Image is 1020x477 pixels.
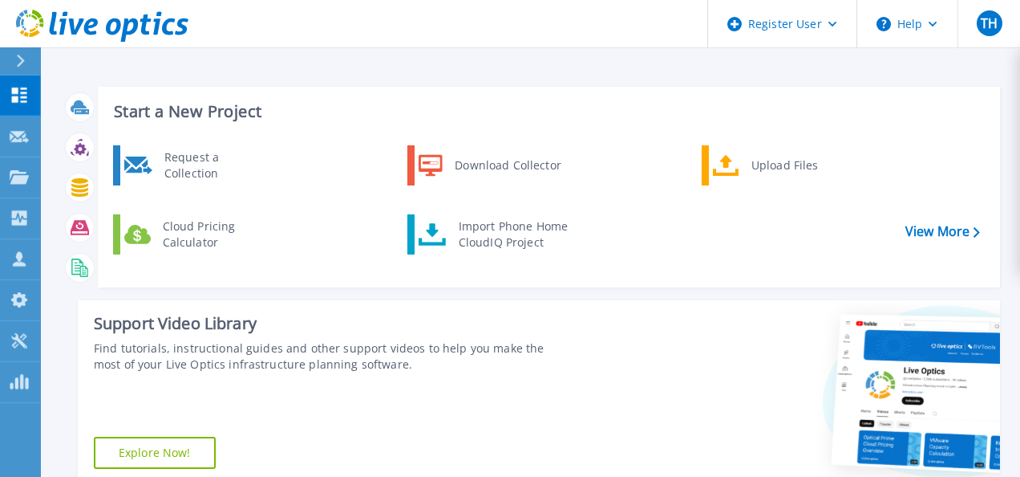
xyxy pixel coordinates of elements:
div: Support Video Library [94,313,573,334]
div: Cloud Pricing Calculator [155,218,273,251]
div: Import Phone Home CloudIQ Project [451,218,576,251]
a: Request a Collection [113,145,277,185]
h3: Start a New Project [114,103,979,120]
a: Explore Now! [94,437,216,469]
a: View More [905,224,980,239]
div: Upload Files [743,149,862,181]
a: Download Collector [407,145,572,185]
div: Find tutorials, instructional guides and other support videos to help you make the most of your L... [94,340,573,373]
span: TH [981,17,998,30]
div: Download Collector [447,149,568,181]
div: Request a Collection [156,149,273,181]
a: Upload Files [702,145,866,185]
a: Cloud Pricing Calculator [113,214,277,255]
